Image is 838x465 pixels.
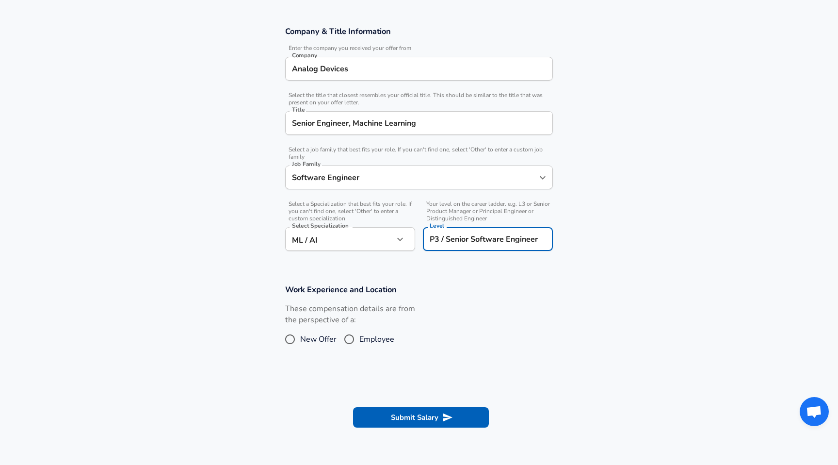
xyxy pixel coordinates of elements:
button: Open [536,171,549,184]
input: Software Engineer [290,170,534,185]
button: Submit Salary [353,407,489,428]
div: ML / AI [285,227,394,251]
span: New Offer [300,333,337,345]
label: Select Specialization [292,223,348,229]
span: Select a Specialization that best fits your role. If you can't find one, select 'Other' to enter ... [285,200,415,222]
span: Enter the company you received your offer from [285,45,553,52]
label: Level [430,223,444,229]
label: Title [292,107,305,113]
label: Company [292,52,317,58]
label: These compensation details are from the perspective of a: [285,303,415,326]
input: Google [290,61,548,76]
h3: Company & Title Information [285,26,553,37]
input: Software Engineer [290,116,548,131]
span: Select a job family that best fits your role. If you can't find one, select 'Other' to enter a cu... [285,146,553,161]
input: L3 [427,232,548,247]
span: Your level on the career ladder. e.g. L3 or Senior Product Manager or Principal Engineer or Disti... [423,200,553,222]
span: Select the title that closest resembles your official title. This should be similar to the title ... [285,92,553,106]
div: Open chat [800,397,829,426]
label: Job Family [292,161,321,167]
span: Employee [359,333,394,345]
h3: Work Experience and Location [285,284,553,295]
